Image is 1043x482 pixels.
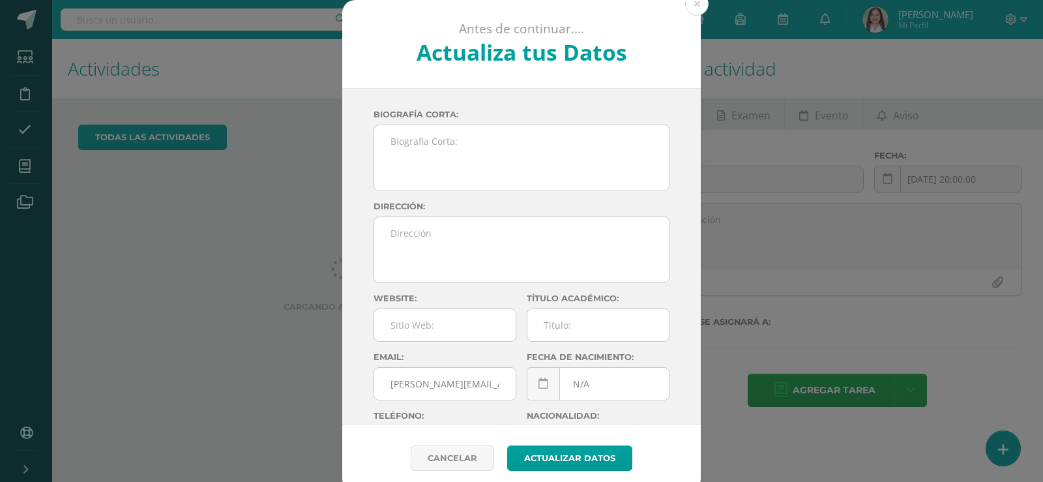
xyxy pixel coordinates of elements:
[527,411,669,421] label: Nacionalidad:
[377,37,666,67] h2: Actualiza tus Datos
[374,294,516,303] label: Website:
[374,202,669,211] label: Dirección:
[377,21,666,37] p: Antes de continuar....
[374,110,669,119] label: Biografía corta:
[527,368,669,400] input: Fecha de Nacimiento:
[411,445,494,471] a: Cancelar
[507,445,632,471] button: Actualizar datos
[527,352,669,362] label: Fecha de nacimiento:
[374,309,516,341] input: Sitio Web:
[527,309,669,341] input: Titulo:
[374,368,516,400] input: Correo Electronico:
[374,411,516,421] label: Teléfono:
[374,352,516,362] label: Email:
[527,294,669,303] label: Título académico:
